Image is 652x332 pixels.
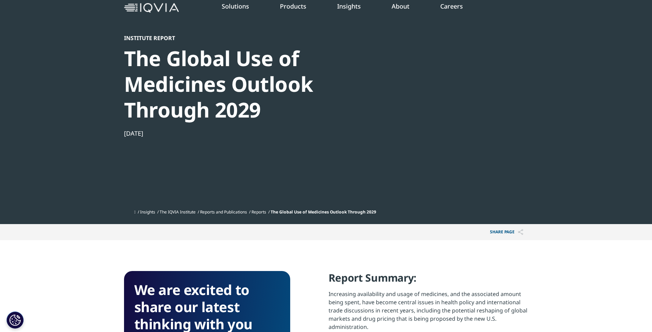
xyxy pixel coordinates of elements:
h4: Report Summary: [329,271,528,290]
img: Share PAGE [518,229,523,235]
a: The IQVIA Institute [160,209,196,215]
a: Insights [140,209,155,215]
a: Reports and Publications [200,209,247,215]
img: IQVIA Healthcare Information Technology and Pharma Clinical Research Company [124,3,179,13]
a: Products [280,2,306,10]
p: Share PAGE [485,224,528,240]
a: Careers [440,2,463,10]
div: The Global Use of Medicines Outlook Through 2029 [124,46,359,123]
div: [DATE] [124,129,359,137]
div: Institute Report [124,35,359,41]
button: Cookies Settings [7,311,24,329]
a: Solutions [222,2,249,10]
a: About [392,2,409,10]
a: Reports [251,209,266,215]
a: Insights [337,2,361,10]
button: Share PAGEShare PAGE [485,224,528,240]
span: The Global Use of Medicines Outlook Through 2029 [271,209,376,215]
